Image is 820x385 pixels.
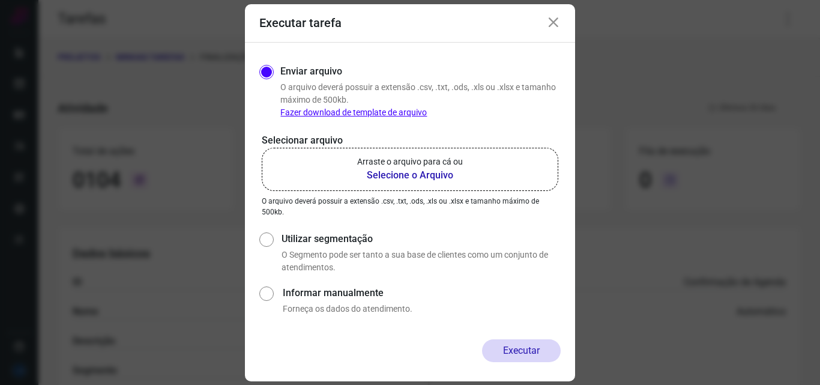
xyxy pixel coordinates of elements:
[262,133,558,148] p: Selecionar arquivo
[282,249,561,274] p: O Segmento pode ser tanto a sua base de clientes como um conjunto de atendimentos.
[482,339,561,362] button: Executar
[280,108,427,117] a: Fazer download de template de arquivo
[283,303,561,315] p: Forneça os dados do atendimento.
[280,81,561,119] p: O arquivo deverá possuir a extensão .csv, .txt, .ods, .xls ou .xlsx e tamanho máximo de 500kb.
[357,156,463,168] p: Arraste o arquivo para cá ou
[357,168,463,183] b: Selecione o Arquivo
[283,286,561,300] label: Informar manualmente
[262,196,558,217] p: O arquivo deverá possuir a extensão .csv, .txt, .ods, .xls ou .xlsx e tamanho máximo de 500kb.
[259,16,342,30] h3: Executar tarefa
[280,64,342,79] label: Enviar arquivo
[282,232,561,246] label: Utilizar segmentação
